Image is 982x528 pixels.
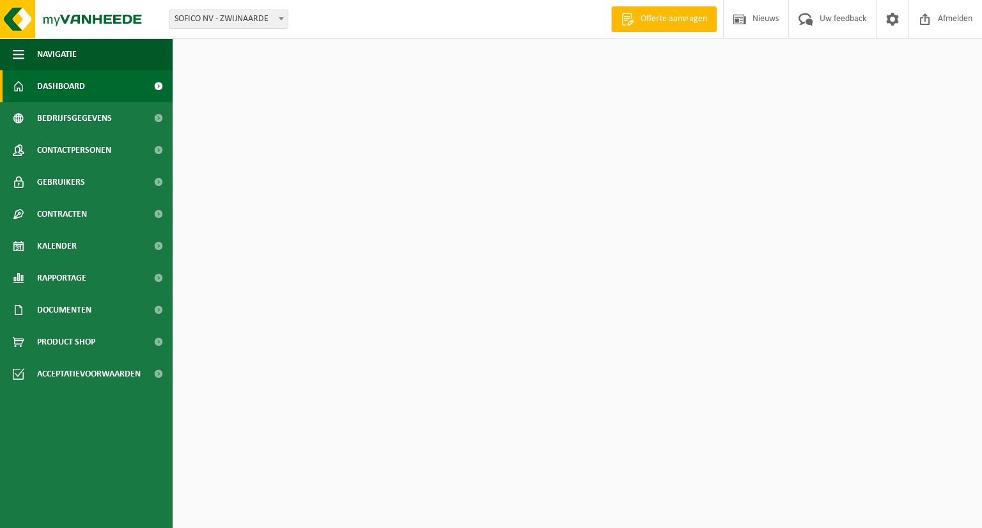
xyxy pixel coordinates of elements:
[169,10,288,28] span: SOFICO NV - ZWIJNAARDE
[37,358,141,390] span: Acceptatievoorwaarden
[37,294,91,326] span: Documenten
[637,13,710,26] span: Offerte aanvragen
[37,166,85,198] span: Gebruikers
[37,230,77,262] span: Kalender
[37,102,112,134] span: Bedrijfsgegevens
[37,134,111,166] span: Contactpersonen
[37,326,95,358] span: Product Shop
[37,262,86,294] span: Rapportage
[37,198,87,230] span: Contracten
[37,70,85,102] span: Dashboard
[611,6,717,32] a: Offerte aanvragen
[37,38,77,70] span: Navigatie
[169,10,288,29] span: SOFICO NV - ZWIJNAARDE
